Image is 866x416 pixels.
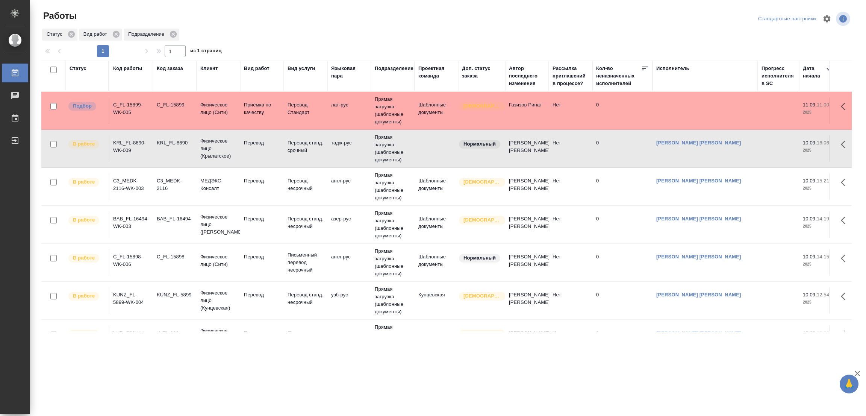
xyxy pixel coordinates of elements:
td: C3_MEDK-2116-WK-003 [109,173,153,200]
div: Вид работ [79,29,122,41]
p: Письменный перевод несрочный [288,251,324,274]
td: азер-рус [327,211,371,238]
div: Код работы [113,65,142,72]
p: В работе [73,330,95,338]
p: [DEMOGRAPHIC_DATA] [463,178,501,186]
div: Прогресс исполнителя в SC [762,65,795,87]
p: Перевод Стандарт [288,101,324,116]
td: V_FL-896-WK-004 [109,325,153,352]
p: 14:15 [817,254,829,260]
td: Прямая загрузка (шаблонные документы) [371,282,415,319]
div: Код заказа [157,65,183,72]
p: Нормальный [463,254,496,262]
td: C_FL-15899-WK-005 [109,97,153,124]
span: Работы [41,10,77,22]
td: 0 [592,287,653,314]
div: C3_MEDK-2116 [157,177,193,192]
td: [PERSON_NAME] [PERSON_NAME] [505,211,549,238]
td: 0 [592,97,653,124]
td: Газизов Ринат [505,97,549,124]
td: 0 [592,173,653,200]
span: из 1 страниц [190,46,222,57]
td: Прямая загрузка (шаблонные документы) [371,168,415,205]
td: [PERSON_NAME] [PERSON_NAME] [505,287,549,314]
div: Дата начала [803,65,825,80]
td: Нет [549,135,592,162]
p: 2025 [803,223,833,230]
p: 2025 [803,299,833,306]
p: Перевод станд. несрочный [288,329,324,344]
p: Перевод [244,177,280,185]
p: 14:19 [817,216,829,222]
p: 10.09, [803,178,817,184]
td: Нет [549,325,592,352]
p: Перевод станд. срочный [288,139,324,154]
td: тадж-рус [327,135,371,162]
p: Перевод [244,215,280,223]
td: Шаблонные документы [415,97,458,124]
td: [PERSON_NAME] [PERSON_NAME] [505,249,549,276]
p: Перевод [244,329,280,337]
td: 0 [592,211,653,238]
p: 11.09, [803,102,817,108]
a: [PERSON_NAME] [PERSON_NAME] [656,178,741,184]
button: Здесь прячутся важные кнопки [836,97,854,115]
td: лат-рус [327,97,371,124]
td: Прямая загрузка (шаблонные документы) [371,320,415,357]
a: [PERSON_NAME] [PERSON_NAME] [656,330,741,336]
div: Вид услуги [288,65,315,72]
p: 2025 [803,261,833,268]
p: Физическое лицо (Входящие) [200,327,236,350]
p: 10.09, [803,292,817,298]
p: В работе [73,254,95,262]
p: В работе [73,216,95,224]
td: 0 [592,249,653,276]
p: Приёмка по качеству [244,101,280,116]
td: англ-рус [327,173,371,200]
div: Клиент [200,65,218,72]
button: Здесь прячутся важные кнопки [836,287,854,305]
div: KRL_FL-8690 [157,139,193,147]
td: Прямая загрузка (шаблонные документы) [371,244,415,281]
p: Физическое лицо (Сити) [200,101,236,116]
div: Исполнитель выполняет работу [68,329,105,339]
p: Перевод [244,291,280,299]
a: [PERSON_NAME] [PERSON_NAME] [656,292,741,298]
button: Здесь прячутся важные кнопки [836,325,854,343]
button: Здесь прячутся важные кнопки [836,135,854,153]
button: Здесь прячутся важные кнопки [836,173,854,191]
td: Нет [549,249,592,276]
span: Посмотреть информацию [836,12,852,26]
p: Перевод [244,139,280,147]
p: МЕДЭКС-Консалт [200,177,236,192]
div: V_FL-896 [157,329,193,337]
td: Нет [549,211,592,238]
td: KRL_FL-8690-WK-009 [109,135,153,162]
p: [DEMOGRAPHIC_DATA] [463,330,501,338]
p: 16:06 [817,140,829,146]
div: Подразделение [375,65,413,72]
td: Нет [549,173,592,200]
td: Нет [549,97,592,124]
div: C_FL-15898 [157,253,193,261]
td: Прямая загрузка (шаблонные документы) [371,130,415,167]
button: Здесь прячутся важные кнопки [836,249,854,267]
td: лат-рус [327,325,371,352]
a: [PERSON_NAME] [PERSON_NAME] [656,216,741,222]
span: Настроить таблицу [818,10,836,28]
p: Подразделение [128,30,167,38]
div: Исполнитель выполняет работу [68,177,105,187]
p: Нормальный [463,140,496,148]
td: BAB_FL-16494-WK-003 [109,211,153,238]
p: Физическое лицо (Сити) [200,253,236,268]
td: C_FL-15898-WK-006 [109,249,153,276]
div: Статус [70,65,86,72]
div: Вид работ [244,65,269,72]
div: split button [756,13,818,25]
a: [PERSON_NAME] [PERSON_NAME] [656,140,741,146]
p: Физическое лицо (Кунцевская) [200,289,236,312]
p: [DEMOGRAPHIC_DATA] [463,102,501,110]
p: Физическое лицо (Крылатское) [200,137,236,160]
div: BAB_FL-16494 [157,215,193,223]
td: Прямая загрузка (шаблонные документы) [371,92,415,129]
